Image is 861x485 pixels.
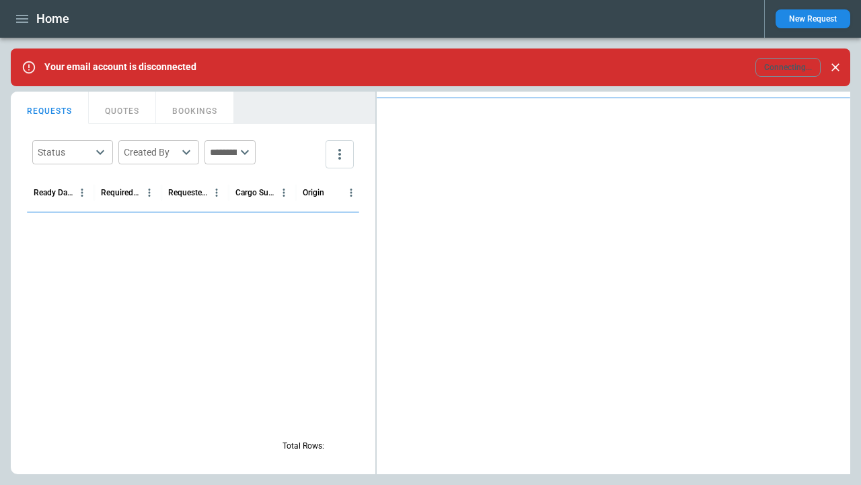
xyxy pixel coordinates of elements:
[826,58,845,77] button: Close
[73,184,91,201] button: Ready Date & Time (UTC) column menu
[275,184,293,201] button: Cargo Summary column menu
[342,184,360,201] button: Origin column menu
[38,145,91,159] div: Status
[208,184,225,201] button: Requested Route column menu
[326,140,354,168] button: more
[141,184,158,201] button: Required Date & Time (UTC) column menu
[235,188,275,197] div: Cargo Summary
[89,92,156,124] button: QUOTES
[34,188,73,197] div: Ready Date & Time (UTC)
[101,188,141,197] div: Required Date & Time (UTC)
[156,92,234,124] button: BOOKINGS
[124,145,178,159] div: Created By
[36,11,69,27] h1: Home
[44,61,196,73] p: Your email account is disconnected
[776,9,850,28] button: New Request
[11,92,89,124] button: REQUESTS
[303,188,324,197] div: Origin
[283,441,324,452] p: Total Rows:
[168,188,208,197] div: Requested Route
[826,53,845,82] div: dismiss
